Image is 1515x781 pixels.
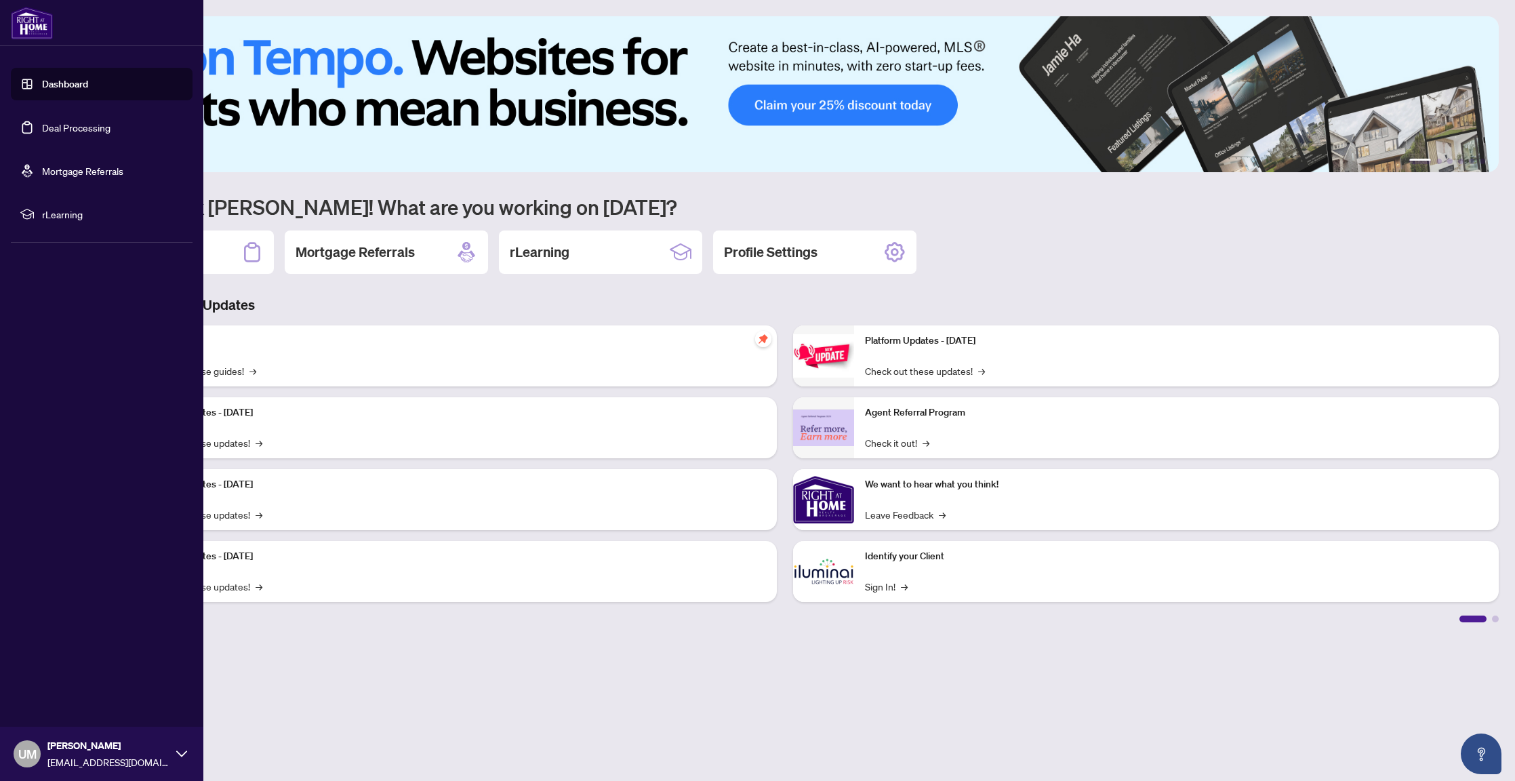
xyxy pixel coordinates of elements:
[1409,159,1431,164] button: 1
[865,477,1489,492] p: We want to hear what you think!
[1458,159,1463,164] button: 4
[142,405,766,420] p: Platform Updates - [DATE]
[249,363,256,378] span: →
[901,579,908,594] span: →
[11,7,53,39] img: logo
[18,744,37,763] span: UM
[1469,159,1474,164] button: 5
[755,331,771,347] span: pushpin
[256,579,262,594] span: →
[142,549,766,564] p: Platform Updates - [DATE]
[724,243,817,262] h2: Profile Settings
[70,16,1499,172] img: Slide 0
[1480,159,1485,164] button: 6
[47,755,169,769] span: [EMAIL_ADDRESS][DOMAIN_NAME]
[865,363,985,378] a: Check out these updates!→
[510,243,569,262] h2: rLearning
[47,738,169,753] span: [PERSON_NAME]
[865,579,908,594] a: Sign In!→
[296,243,415,262] h2: Mortgage Referrals
[865,435,929,450] a: Check it out!→
[42,78,88,90] a: Dashboard
[1461,734,1501,774] button: Open asap
[142,334,766,348] p: Self-Help
[978,363,985,378] span: →
[1436,159,1442,164] button: 2
[256,507,262,522] span: →
[865,507,946,522] a: Leave Feedback→
[793,541,854,602] img: Identify your Client
[939,507,946,522] span: →
[256,435,262,450] span: →
[142,477,766,492] p: Platform Updates - [DATE]
[42,121,110,134] a: Deal Processing
[865,334,1489,348] p: Platform Updates - [DATE]
[793,334,854,377] img: Platform Updates - June 23, 2025
[865,405,1489,420] p: Agent Referral Program
[865,549,1489,564] p: Identify your Client
[793,409,854,447] img: Agent Referral Program
[70,296,1499,315] h3: Brokerage & Industry Updates
[793,469,854,530] img: We want to hear what you think!
[42,165,123,177] a: Mortgage Referrals
[42,207,183,222] span: rLearning
[923,435,929,450] span: →
[1447,159,1453,164] button: 3
[70,194,1499,220] h1: Welcome back [PERSON_NAME]! What are you working on [DATE]?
